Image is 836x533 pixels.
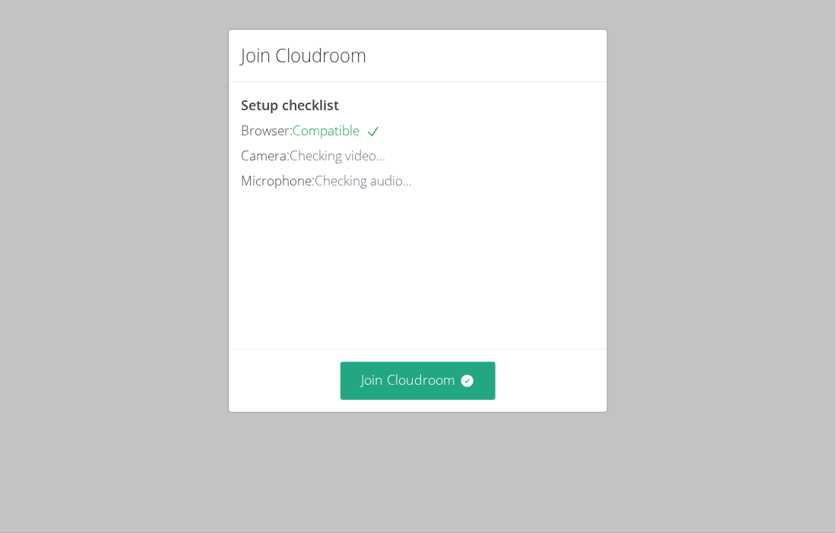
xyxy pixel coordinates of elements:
[315,172,412,189] span: Checking audio...
[241,122,293,139] span: Browser:
[241,96,339,114] span: Setup checklist
[293,122,381,139] span: Compatible
[241,147,290,164] span: Camera:
[340,362,496,399] button: Join Cloudroom
[241,172,315,189] span: Microphone:
[290,147,385,164] span: Checking video...
[241,42,366,69] h2: Join Cloudroom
